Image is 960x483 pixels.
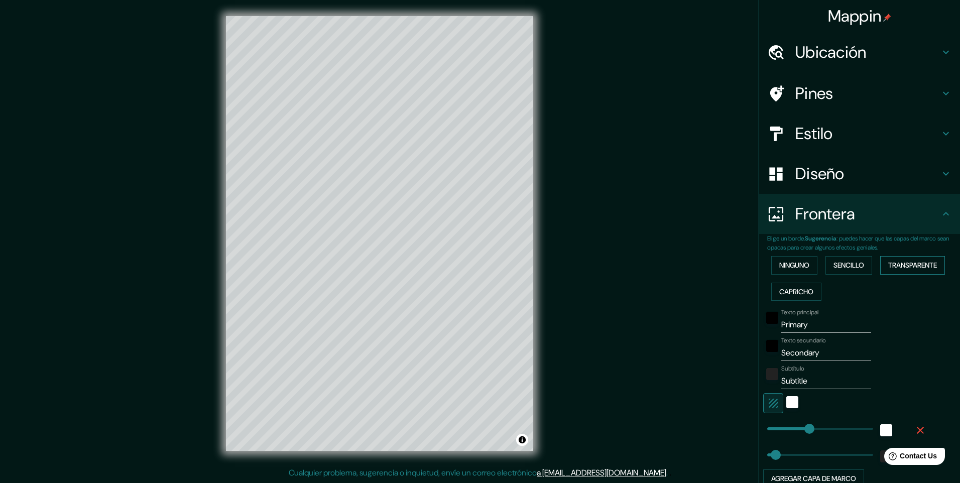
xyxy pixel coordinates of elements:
[781,308,818,317] label: Texto principal
[795,83,940,103] h4: Pines
[668,467,669,479] div: .
[759,194,960,234] div: Frontera
[825,256,872,275] button: Sencillo
[888,259,937,272] font: Transparente
[871,444,949,472] iframe: Help widget launcher
[766,340,778,352] button: negro
[781,336,826,345] label: Texto secundario
[795,42,940,62] h4: Ubicación
[766,312,778,324] button: negro
[833,259,864,272] font: Sencillo
[766,368,778,380] button: color-222222
[669,467,671,479] div: .
[880,256,945,275] button: Transparente
[759,73,960,113] div: Pines
[289,467,668,479] p: Cualquier problema, sugerencia o inquietud, envíe un correo electrónico .
[883,14,891,22] img: pin-icon.png
[795,204,940,224] h4: Frontera
[537,467,666,478] a: a [EMAIL_ADDRESS][DOMAIN_NAME]
[795,124,940,144] h4: Estilo
[805,234,836,243] b: Sugerencia
[516,434,528,446] button: Alternar atribución
[781,365,804,373] label: Subtítulo
[767,234,960,252] p: Elige un borde. : puedes hacer que las capas del marco sean opacas para crear algunos efectos gen...
[779,259,809,272] font: Ninguno
[759,32,960,72] div: Ubicación
[786,396,798,408] button: Blanco
[828,6,882,27] font: Mappin
[779,286,813,298] font: Capricho
[771,256,817,275] button: Ninguno
[771,283,821,301] button: Capricho
[795,164,940,184] h4: Diseño
[759,154,960,194] div: Diseño
[880,424,892,436] button: Blanco
[759,113,960,154] div: Estilo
